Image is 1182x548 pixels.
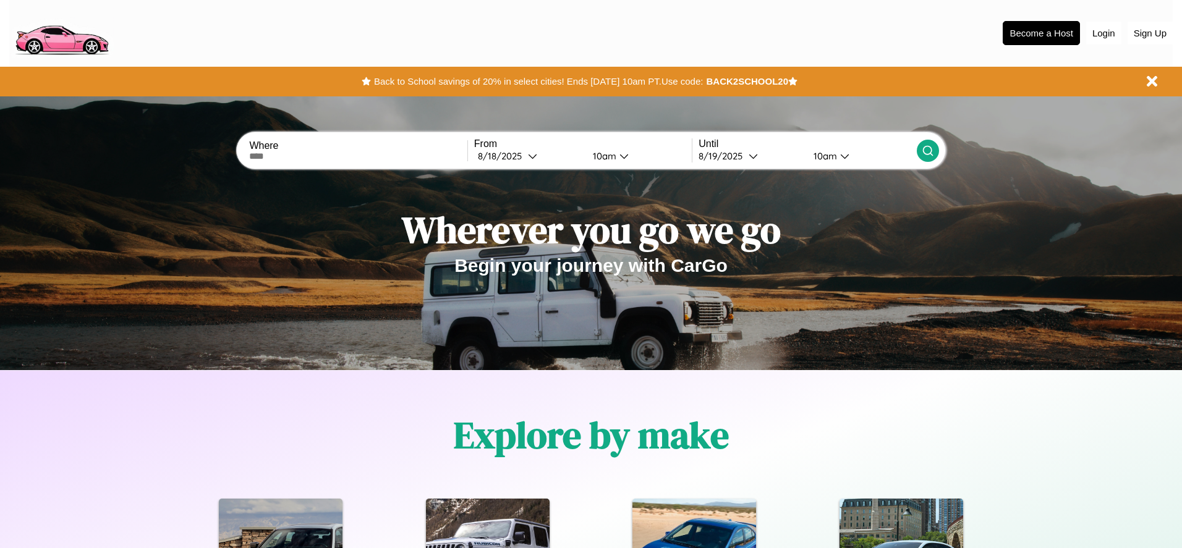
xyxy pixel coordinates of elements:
button: Sign Up [1128,22,1173,44]
div: 10am [587,150,619,162]
div: 8 / 19 / 2025 [699,150,749,162]
button: Become a Host [1003,21,1080,45]
div: 10am [807,150,840,162]
div: 8 / 18 / 2025 [478,150,528,162]
label: Until [699,138,916,150]
label: Where [249,140,467,151]
button: 10am [804,150,916,162]
b: BACK2SCHOOL20 [706,76,788,86]
button: 10am [583,150,692,162]
label: From [474,138,692,150]
button: Back to School savings of 20% in select cities! Ends [DATE] 10am PT.Use code: [371,73,706,90]
img: logo [9,6,114,58]
h1: Explore by make [454,410,729,460]
button: Login [1086,22,1121,44]
button: 8/18/2025 [474,150,583,162]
